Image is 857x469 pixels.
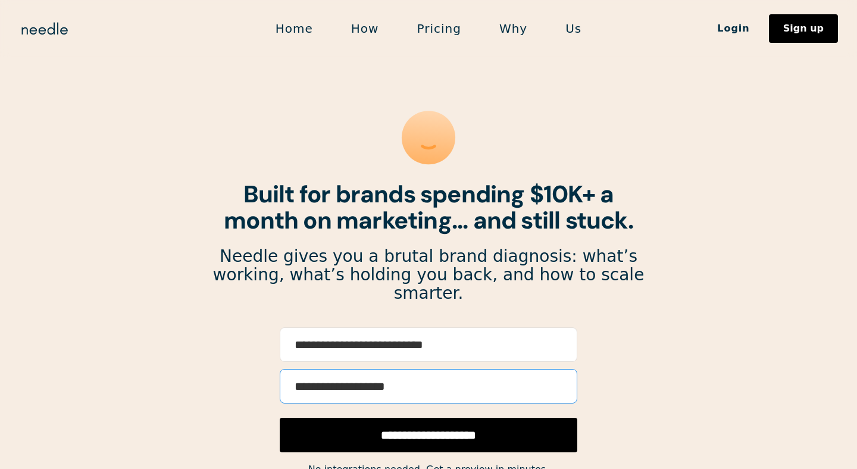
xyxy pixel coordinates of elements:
div: Sign up [783,24,824,33]
strong: Built for brands spending $10K+ a month on marketing... and still stuck. [224,179,633,236]
a: Us [546,16,600,41]
a: Home [257,16,332,41]
form: Email Form [280,327,577,452]
a: Sign up [769,14,838,43]
a: Why [480,16,546,41]
a: Login [698,18,769,39]
a: How [332,16,398,41]
a: Pricing [398,16,480,41]
p: Needle gives you a brutal brand diagnosis: what’s working, what’s holding you back, and how to sc... [212,248,645,302]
